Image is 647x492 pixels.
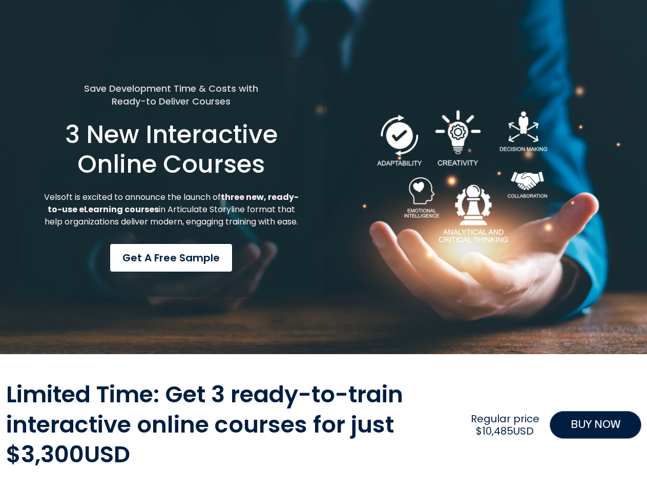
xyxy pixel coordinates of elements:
span: BUY NOW [571,417,620,433]
p: Velsoft is excited to announce the launch of in Articulate Storyline format that help organizatio... [43,191,300,228]
a: Get a Free Sample [110,243,233,272]
h2: Limited Time: Get 3 ready-to-train interactive online courses for just $3,300USD [6,380,461,470]
h5: Save Development Time & Costs with Ready-to Deliver Courses [43,82,300,108]
strong: three new, ready-to-use eLearning courses [48,191,299,215]
h2: Regular price $10,485USD [466,413,544,437]
span: Get a Free Sample [122,250,220,265]
h1: 3 New Interactive Online Courses [43,120,300,179]
a: BUY NOW [550,411,641,439]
